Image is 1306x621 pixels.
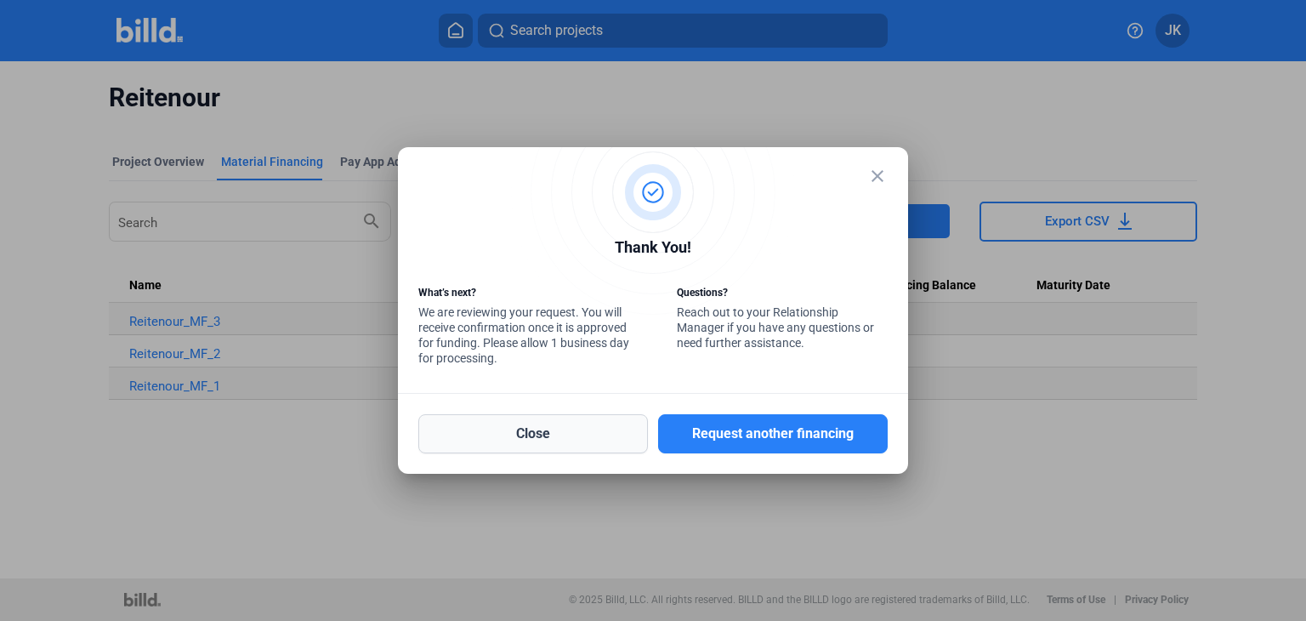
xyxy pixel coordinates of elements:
button: Request another financing [658,414,888,453]
div: Questions? [677,285,888,305]
div: Thank You! [418,236,888,264]
mat-icon: close [867,166,888,186]
button: Close [418,414,648,453]
div: Reach out to your Relationship Manager if you have any questions or need further assistance. [677,285,888,355]
div: We are reviewing your request. You will receive confirmation once it is approved for funding. Ple... [418,285,629,370]
div: What’s next? [418,285,629,305]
